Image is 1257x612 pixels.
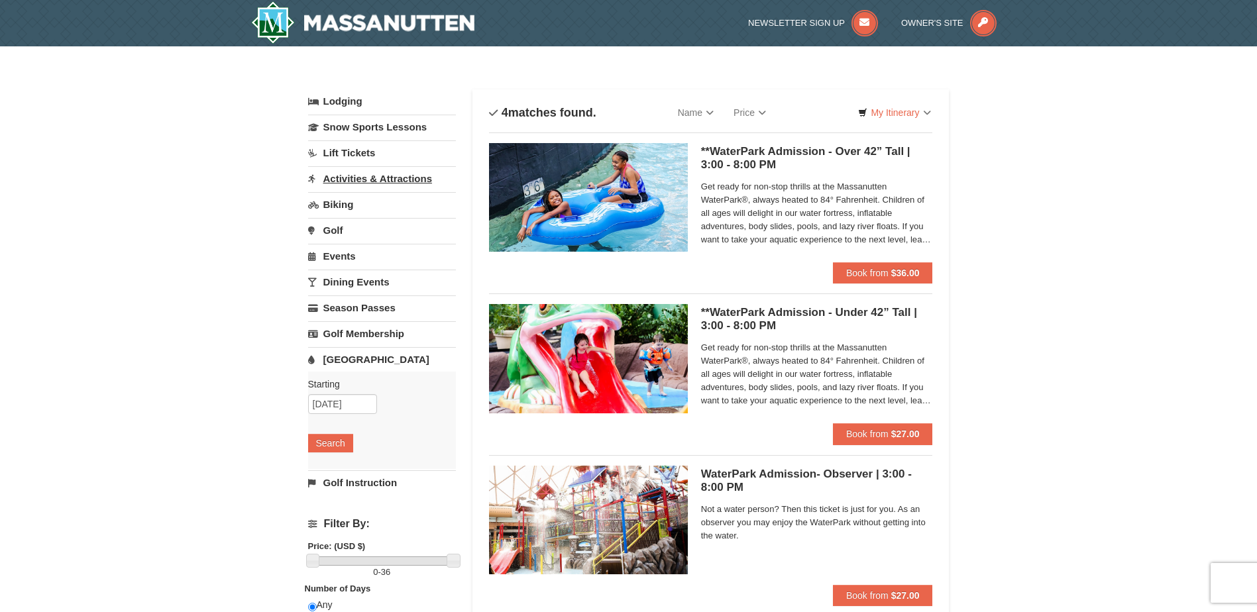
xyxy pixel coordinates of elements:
[308,270,456,294] a: Dining Events
[701,341,933,407] span: Get ready for non-stop thrills at the Massanutten WaterPark®, always heated to 84° Fahrenheit. Ch...
[891,268,920,278] strong: $36.00
[308,115,456,139] a: Snow Sports Lessons
[846,429,889,439] span: Book from
[308,218,456,242] a: Golf
[891,429,920,439] strong: $27.00
[833,262,933,283] button: Book from $36.00
[308,566,456,579] label: -
[251,1,475,44] img: Massanutten Resort Logo
[489,304,688,413] img: 6619917-1062-d161e022.jpg
[308,295,456,320] a: Season Passes
[668,99,724,126] a: Name
[724,99,776,126] a: Price
[489,106,596,119] h4: matches found.
[381,567,390,577] span: 36
[701,306,933,332] h5: **WaterPark Admission - Under 42” Tall | 3:00 - 8:00 PM
[373,567,378,577] span: 0
[308,321,456,346] a: Golf Membership
[846,268,889,278] span: Book from
[308,192,456,217] a: Biking
[701,468,933,494] h5: WaterPark Admission- Observer | 3:00 - 8:00 PM
[502,106,508,119] span: 4
[308,244,456,268] a: Events
[308,347,456,372] a: [GEOGRAPHIC_DATA]
[849,103,939,123] a: My Itinerary
[308,166,456,191] a: Activities & Attractions
[308,541,366,551] strong: Price: (USD $)
[891,590,920,601] strong: $27.00
[308,140,456,165] a: Lift Tickets
[701,180,933,246] span: Get ready for non-stop thrills at the Massanutten WaterPark®, always heated to 84° Fahrenheit. Ch...
[308,434,353,452] button: Search
[308,518,456,530] h4: Filter By:
[489,143,688,252] img: 6619917-1058-293f39d8.jpg
[251,1,475,44] a: Massanutten Resort
[305,584,371,593] strong: Number of Days
[901,18,997,28] a: Owner's Site
[308,378,446,391] label: Starting
[308,470,456,495] a: Golf Instruction
[308,89,456,113] a: Lodging
[701,503,933,542] span: Not a water person? Then this ticket is just for you. As an observer you may enjoy the WaterPark ...
[489,466,688,574] img: 6619917-1066-60f46fa6.jpg
[846,590,889,601] span: Book from
[748,18,878,28] a: Newsletter Sign Up
[833,585,933,606] button: Book from $27.00
[701,145,933,172] h5: **WaterPark Admission - Over 42” Tall | 3:00 - 8:00 PM
[748,18,845,28] span: Newsletter Sign Up
[833,423,933,444] button: Book from $27.00
[901,18,963,28] span: Owner's Site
